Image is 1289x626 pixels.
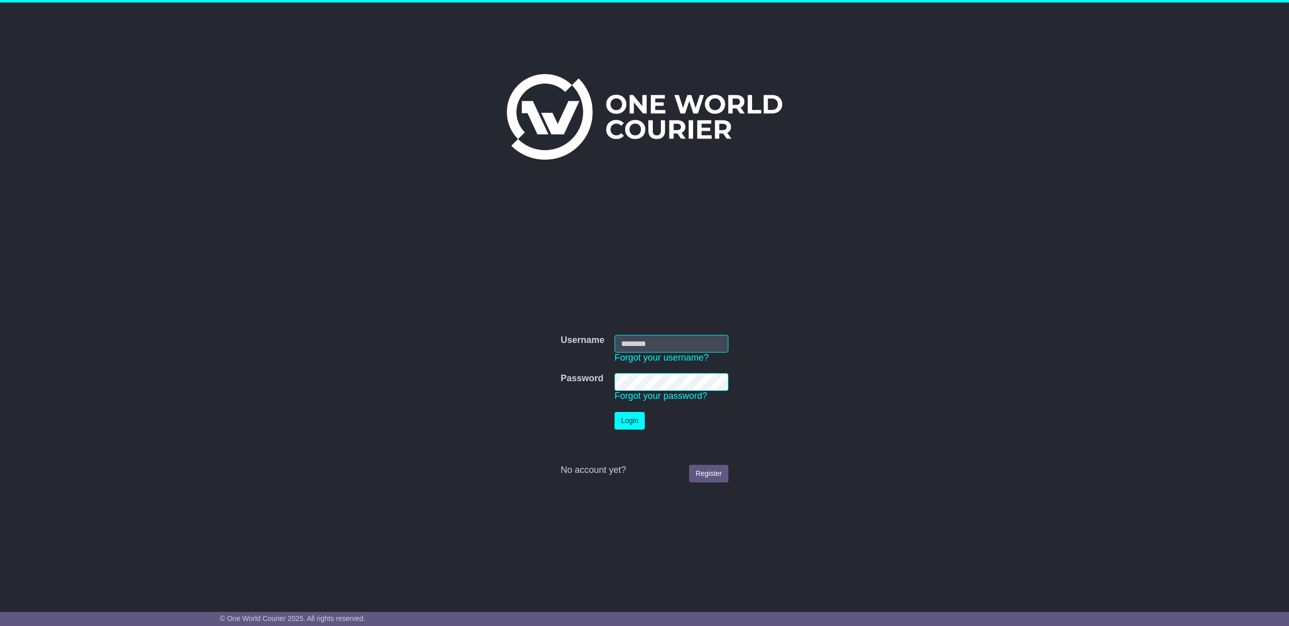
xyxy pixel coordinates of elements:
[507,74,782,160] img: One World
[615,353,709,363] a: Forgot your username?
[615,391,707,401] a: Forgot your password?
[615,412,645,430] button: Login
[561,373,603,384] label: Password
[561,465,728,476] div: No account yet?
[220,614,366,622] span: © One World Courier 2025. All rights reserved.
[561,335,604,346] label: Username
[689,465,728,482] a: Register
